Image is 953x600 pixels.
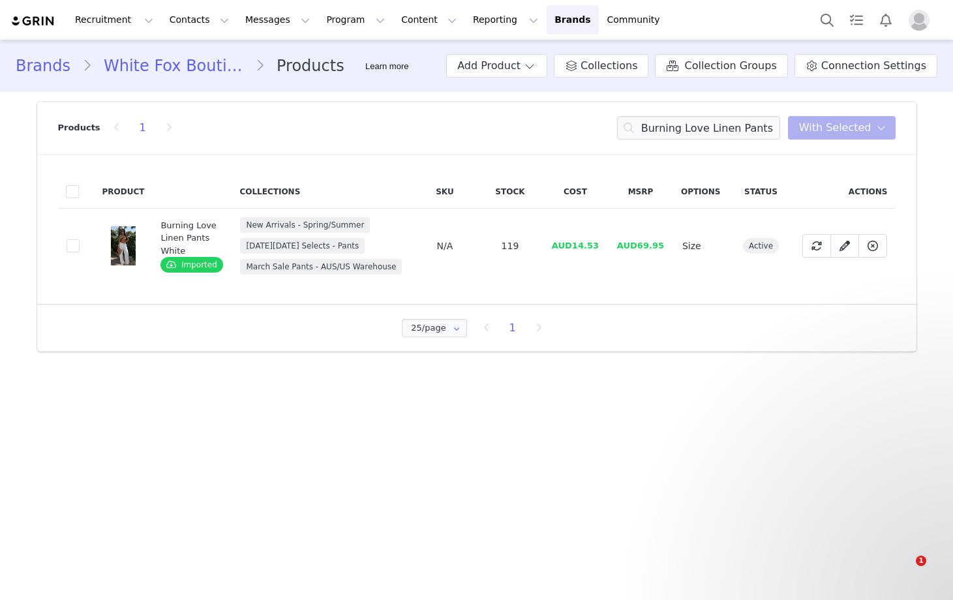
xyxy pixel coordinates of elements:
[95,175,153,209] th: Product
[679,473,940,565] iframe: Intercom notifications message
[437,241,453,251] span: N/A
[743,238,779,254] span: active
[543,175,608,209] th: Cost
[909,10,930,31] img: placeholder-profile.jpg
[58,121,100,134] p: Products
[240,259,402,275] span: March Sale Pants - AUS/US Warehouse
[793,175,895,209] th: Actions
[842,5,871,35] a: Tasks
[111,226,136,265] img: BURNING_LOVE_LINEN_PANTS_09.07.24_01.jpg
[901,10,943,31] button: Profile
[240,238,365,254] span: [DATE][DATE] Selects - Pants
[916,556,926,566] span: 1
[889,556,920,587] iframe: Intercom live chat
[682,239,719,253] div: Size
[477,175,543,209] th: Stock
[794,54,937,78] a: Connection Settings
[10,15,56,27] img: grin logo
[240,217,370,233] span: New Arrivals - Spring/Summer
[552,241,599,250] span: AUD14.53
[821,58,926,74] span: Connection Settings
[684,58,776,74] span: Collection Groups
[502,241,519,251] span: 119
[318,5,393,35] button: Program
[728,175,793,209] th: Status
[581,58,637,74] span: Collections
[608,175,673,209] th: MSRP
[67,5,161,35] button: Recruitment
[363,60,411,73] div: Tooltip anchor
[547,5,598,35] a: Brands
[393,5,464,35] button: Content
[655,54,787,78] a: Collection Groups
[160,219,217,258] div: Burning Love Linen Pants White
[446,54,547,78] button: Add Product
[599,5,674,35] a: Community
[133,119,153,137] li: 1
[92,54,255,78] a: White Fox Boutique AUS
[673,175,729,209] th: Options
[813,5,841,35] button: Search
[871,5,900,35] button: Notifications
[465,5,546,35] button: Reporting
[160,257,222,273] span: Imported
[16,54,82,78] a: Brands
[617,241,664,250] span: AUD69.95
[162,5,237,35] button: Contacts
[237,5,318,35] button: Messages
[402,319,467,337] input: Select
[617,116,780,140] input: Search products
[503,319,522,337] li: 1
[412,175,477,209] th: SKU
[554,54,648,78] a: Collections
[799,120,871,136] span: With Selected
[232,175,412,209] th: Collections
[788,116,896,140] button: With Selected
